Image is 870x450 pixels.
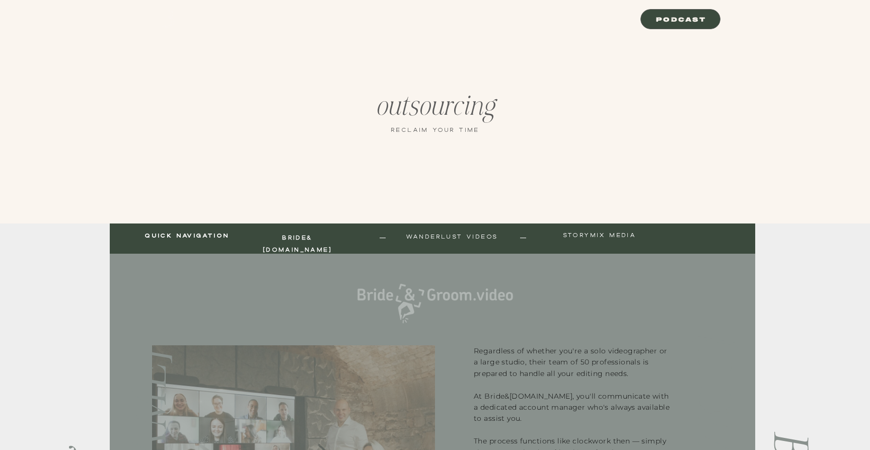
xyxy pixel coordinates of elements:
a: quick navigation [143,232,231,243]
h2: reclaim your time [229,125,641,135]
a: storymix media [558,232,641,243]
a: — [379,232,388,243]
a: — [519,232,528,243]
a: Wanderlust Videos [400,233,503,245]
b: bride&[DOMAIN_NAME] [263,234,332,254]
a: bride&[DOMAIN_NAME] [251,232,343,243]
a: Podcast [383,14,422,23]
a: HOME [342,14,364,23]
h1: outsourcing [229,90,641,130]
a: ABOUT [502,14,528,23]
a: resources [432,14,479,23]
a: Podcast [647,14,715,23]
